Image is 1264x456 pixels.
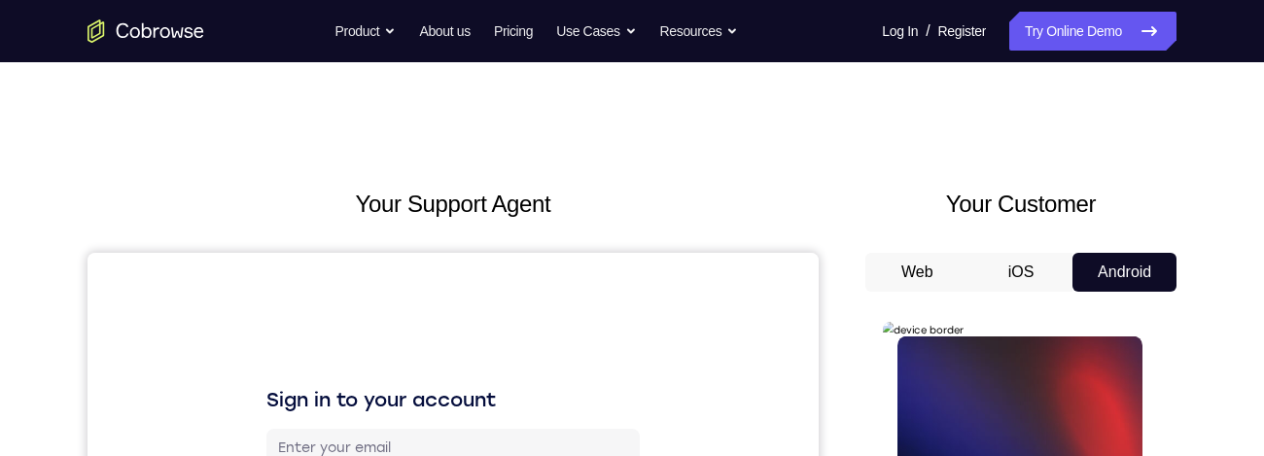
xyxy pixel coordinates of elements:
h2: Your Support Agent [88,187,819,222]
p: or [356,278,376,294]
button: Resources [660,12,739,51]
button: Use Cases [556,12,636,51]
a: Pricing [494,12,533,51]
button: Android [1072,253,1176,292]
button: Sign in with Intercom [179,402,552,440]
a: Try Online Demo [1009,12,1176,51]
h2: Your Customer [865,187,1176,222]
button: Web [865,253,969,292]
div: Sign in with GitHub [316,365,447,384]
a: About us [419,12,470,51]
h1: Sign in to your account [179,133,552,160]
span: Tap to Start [88,277,187,297]
button: Sign in with Google [179,308,552,347]
button: Tap to Start [60,261,214,312]
button: iOS [969,253,1073,292]
button: Sign in [179,223,552,262]
a: Log In [882,12,918,51]
button: Product [335,12,397,51]
button: Sign in with GitHub [179,355,552,394]
a: Register [938,12,986,51]
a: Go to the home page [88,19,204,43]
div: Sign in with Intercom [308,411,455,431]
input: Enter your email [191,186,541,205]
span: / [926,19,930,43]
div: Sign in with Google [315,318,447,337]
